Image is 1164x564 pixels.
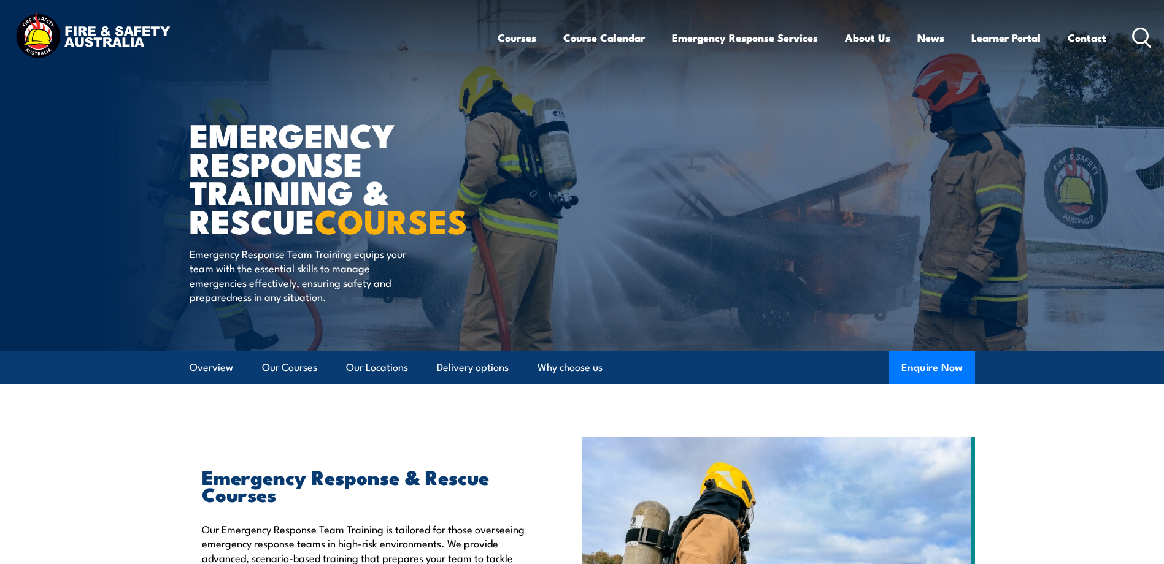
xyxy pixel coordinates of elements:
[190,351,233,384] a: Overview
[315,194,468,245] strong: COURSES
[917,21,944,54] a: News
[1068,21,1106,54] a: Contact
[538,351,603,384] a: Why choose us
[202,468,526,502] h2: Emergency Response & Rescue Courses
[346,351,408,384] a: Our Locations
[498,21,536,54] a: Courses
[971,21,1041,54] a: Learner Portal
[190,120,493,235] h1: Emergency Response Training & Rescue
[563,21,645,54] a: Course Calendar
[672,21,818,54] a: Emergency Response Services
[437,351,509,384] a: Delivery options
[845,21,890,54] a: About Us
[190,246,414,304] p: Emergency Response Team Training equips your team with the essential skills to manage emergencies...
[889,351,975,384] button: Enquire Now
[262,351,317,384] a: Our Courses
